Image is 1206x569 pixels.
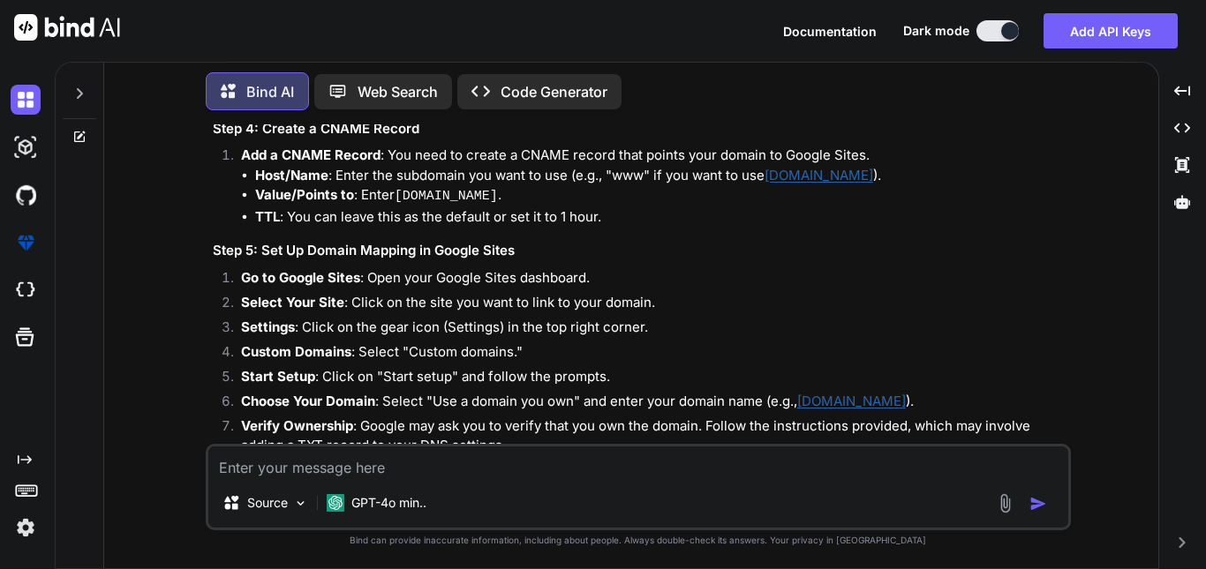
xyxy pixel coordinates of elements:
[247,494,288,512] p: Source
[11,513,41,543] img: settings
[255,186,354,203] strong: Value/Points to
[241,343,351,360] strong: Custom Domains
[903,22,969,40] span: Dark mode
[227,367,1067,392] li: : Click on "Start setup" and follow the prompts.
[241,417,353,434] strong: Verify Ownership
[227,318,1067,342] li: : Click on the gear icon (Settings) in the top right corner.
[241,269,360,286] strong: Go to Google Sites
[227,342,1067,367] li: : Select "Custom domains."
[255,166,1067,186] li: : Enter the subdomain you want to use (e.g., "www" if you want to use ).
[11,180,41,210] img: githubDark
[14,14,120,41] img: Bind AI
[501,81,607,102] p: Code Generator
[227,146,1067,227] li: : You need to create a CNAME record that points your domain to Google Sites.
[1029,495,1047,513] img: icon
[213,119,1067,139] h3: Step 4: Create a CNAME Record
[11,132,41,162] img: darkAi-studio
[327,494,344,512] img: GPT-4o mini
[241,368,315,385] strong: Start Setup
[227,416,1067,456] li: : Google may ask you to verify that you own the domain. Follow the instructions provided, which m...
[293,496,308,511] img: Pick Models
[255,208,280,225] strong: TTL
[227,268,1067,293] li: : Open your Google Sites dashboard.
[1044,13,1178,49] button: Add API Keys
[797,393,906,409] a: [DOMAIN_NAME]
[995,493,1015,513] img: attachment
[765,167,873,183] a: [DOMAIN_NAME]
[783,24,877,39] span: Documentation
[351,494,426,512] p: GPT-4o min..
[241,294,344,311] strong: Select Your Site
[213,241,1067,261] h3: Step 5: Set Up Domain Mapping in Google Sites
[11,85,41,115] img: darkChat
[358,81,438,102] p: Web Search
[227,293,1067,318] li: : Click on the site you want to link to your domain.
[11,228,41,258] img: premium
[206,534,1071,547] p: Bind can provide inaccurate information, including about people. Always double-check its answers....
[395,189,498,204] code: [DOMAIN_NAME]
[11,275,41,305] img: cloudideIcon
[227,392,1067,416] li: : Select "Use a domain you own" and enter your domain name (e.g., ).
[255,185,1067,207] li: : Enter .
[246,81,294,102] p: Bind AI
[241,146,381,163] strong: Add a CNAME Record
[255,207,1067,228] li: : You can leave this as the default or set it to 1 hour.
[783,22,877,41] button: Documentation
[241,318,295,335] strong: Settings
[241,393,375,409] strong: Choose Your Domain
[255,167,328,183] strong: Host/Name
